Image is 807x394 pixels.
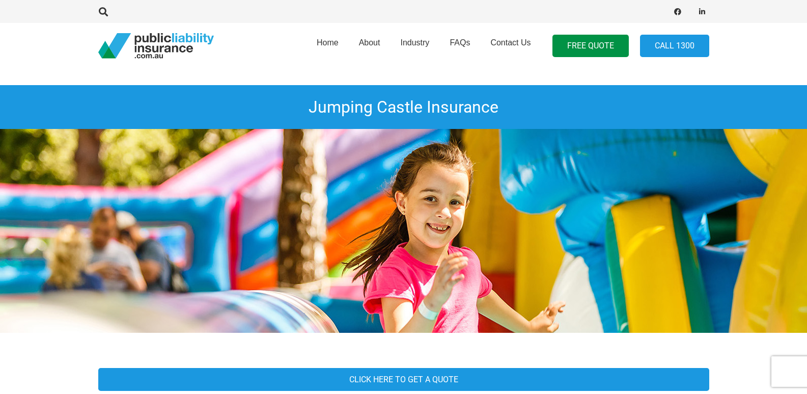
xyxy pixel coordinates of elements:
[307,20,349,72] a: Home
[439,20,480,72] a: FAQs
[349,20,391,72] a: About
[640,35,709,58] a: Call 1300
[390,20,439,72] a: Industry
[98,33,214,59] a: pli_logotransparent
[94,7,114,16] a: Search
[695,5,709,19] a: LinkedIn
[359,38,380,47] span: About
[98,368,709,391] a: Click here to get a quote
[490,38,531,47] span: Contact Us
[450,38,470,47] span: FAQs
[480,20,541,72] a: Contact Us
[400,38,429,47] span: Industry
[317,38,339,47] span: Home
[671,5,685,19] a: Facebook
[552,35,629,58] a: FREE QUOTE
